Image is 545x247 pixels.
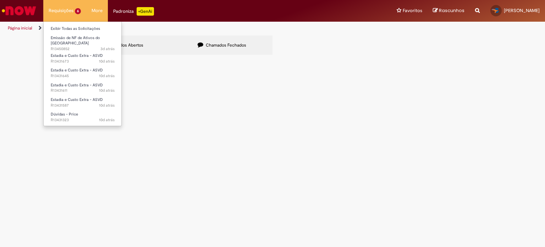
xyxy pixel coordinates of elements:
span: Rascunhos [439,7,464,14]
span: Estadia e Custo Extra - ASVD [51,82,103,88]
a: Aberto R13431673 : Estadia e Custo Extra - ASVD [44,52,122,65]
span: R13431323 [51,117,115,123]
span: 10d atrás [99,59,115,64]
time: 20/08/2025 09:56:06 [99,117,115,123]
a: Aberto R13431323 : Dúvidas - Price [44,111,122,124]
span: 10d atrás [99,73,115,79]
a: Aberto R13431611 : Estadia e Custo Extra - ASVD [44,81,122,95]
time: 20/08/2025 10:45:59 [99,73,115,79]
span: 10d atrás [99,88,115,93]
span: Favoritos [403,7,422,14]
span: More [92,7,103,14]
a: Aberto R13431587 : Estadia e Custo Extra - ASVD [44,96,122,109]
span: R13431611 [51,88,115,93]
span: Chamados Fechados [206,42,246,48]
time: 27/08/2025 08:57:35 [100,46,115,52]
a: Página inicial [8,25,32,31]
a: Rascunhos [433,7,464,14]
a: Aberto R13431645 : Estadia e Custo Extra - ASVD [44,66,122,80]
span: Chamados Abertos [106,42,143,48]
span: 3d atrás [100,46,115,52]
a: Aberto R13450852 : Emissão de NF de Ativos do ASVD [44,34,122,49]
ul: Trilhas de página [5,22,358,35]
span: 10d atrás [99,103,115,108]
span: Estadia e Custo Extra - ASVD [51,68,103,73]
span: R13431587 [51,103,115,108]
span: R13431673 [51,59,115,64]
a: Exibir Todas as Solicitações [44,25,122,33]
span: Emissão de NF de Ativos do [GEOGRAPHIC_DATA] [51,35,100,46]
span: Estadia e Custo Extra - ASVD [51,53,103,58]
span: Estadia e Custo Extra - ASVD [51,97,103,102]
span: Dúvidas - Price [51,112,78,117]
time: 20/08/2025 10:36:20 [99,103,115,108]
span: R13450852 [51,46,115,52]
span: R13431645 [51,73,115,79]
ul: Requisições [43,21,122,126]
span: 10d atrás [99,117,115,123]
span: Requisições [49,7,73,14]
div: Padroniza [113,7,154,16]
p: +GenAi [137,7,154,16]
time: 20/08/2025 10:49:11 [99,59,115,64]
img: ServiceNow [1,4,37,18]
span: [PERSON_NAME] [504,7,540,14]
span: 6 [75,8,81,14]
time: 20/08/2025 10:41:25 [99,88,115,93]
